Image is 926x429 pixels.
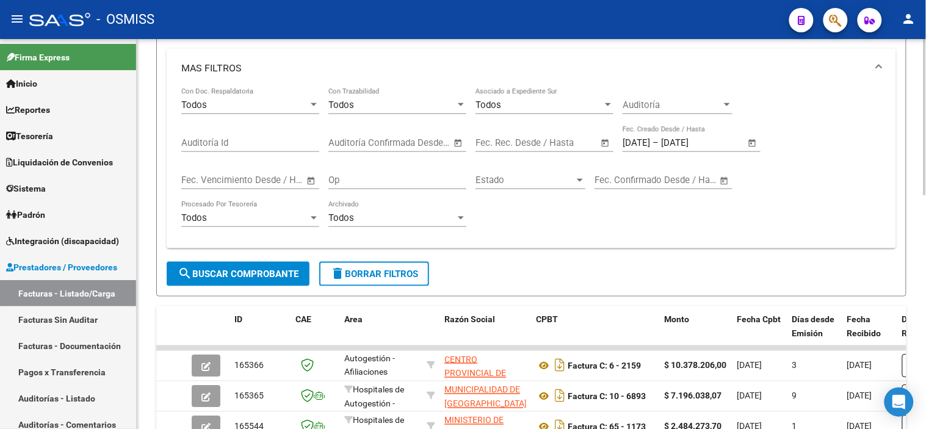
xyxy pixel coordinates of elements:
button: Open calendar [599,136,613,150]
mat-icon: delete [330,266,345,281]
div: Open Intercom Messenger [884,388,914,417]
span: 165366 [234,361,264,370]
span: Sistema [6,182,46,195]
input: Fecha fin [661,137,720,148]
span: Fecha Cpbt [737,314,781,324]
input: Fecha inicio [181,175,231,186]
mat-icon: person [902,12,916,26]
mat-expansion-panel-header: MAS FILTROS [167,49,896,88]
mat-icon: menu [10,12,24,26]
span: Estado [476,175,574,186]
strong: $ 10.378.206,00 [664,361,726,370]
input: Fecha fin [242,175,301,186]
mat-panel-title: MAS FILTROS [181,62,867,75]
span: CAE [295,314,311,324]
span: Reportes [6,103,50,117]
strong: Factura C: 6 - 2159 [568,361,641,371]
i: Descargar documento [552,356,568,375]
span: Todos [328,212,354,223]
span: Firma Express [6,51,70,64]
span: – [653,137,659,148]
span: Razón Social [444,314,495,324]
button: Open calendar [305,174,319,188]
datatable-header-cell: Fecha Recibido [842,306,897,360]
span: 165365 [234,391,264,401]
span: Buscar Comprobante [178,269,298,279]
span: ID [234,314,242,324]
button: Open calendar [746,136,760,150]
datatable-header-cell: ID [230,306,291,360]
span: Auditoría [623,99,722,110]
datatable-header-cell: CPBT [531,306,659,360]
span: Tesorería [6,129,53,143]
div: MAS FILTROS [167,88,896,248]
span: 9 [792,391,797,401]
span: Todos [328,99,354,110]
button: Open calendar [718,174,732,188]
datatable-header-cell: Razón Social [439,306,531,360]
button: Open calendar [452,136,466,150]
div: 30681617783 [444,383,526,409]
span: Todos [476,99,501,110]
datatable-header-cell: Area [339,306,422,360]
span: - OSMISS [96,6,154,33]
strong: Factura C: 10 - 6893 [568,392,646,402]
span: CPBT [536,314,558,324]
span: Todos [181,99,207,110]
span: [DATE] [737,361,762,370]
button: Borrar Filtros [319,262,429,286]
span: MUNICIPALIDAD DE [GEOGRAPHIC_DATA][PERSON_NAME] [444,385,527,423]
datatable-header-cell: Fecha Cpbt [732,306,787,360]
span: Hospitales de Autogestión - Afiliaciones [344,339,404,377]
input: Fecha inicio [595,175,644,186]
span: Liquidación de Convenios [6,156,113,169]
input: Fecha inicio [623,137,650,148]
span: Borrar Filtros [330,269,418,279]
span: Integración (discapacidad) [6,234,119,248]
input: Fecha inicio [328,137,378,148]
span: [DATE] [737,391,762,401]
datatable-header-cell: Días desde Emisión [787,306,842,360]
button: Buscar Comprobante [167,262,309,286]
mat-icon: search [178,266,192,281]
strong: $ 7.196.038,07 [664,391,722,401]
span: Hospitales de Autogestión - Afiliaciones [344,385,404,423]
span: 3 [792,361,797,370]
input: Fecha inicio [476,137,525,148]
input: Fecha fin [536,137,595,148]
span: Inicio [6,77,37,90]
span: Fecha Recibido [847,314,881,338]
span: [DATE] [847,361,872,370]
i: Descargar documento [552,386,568,406]
input: Fecha fin [389,137,448,148]
span: Padrón [6,208,45,222]
span: [DATE] [847,391,872,401]
span: Prestadores / Proveedores [6,261,117,274]
input: Fecha fin [655,175,714,186]
datatable-header-cell: CAE [291,306,339,360]
span: Monto [664,314,689,324]
span: Días desde Emisión [792,314,835,338]
datatable-header-cell: Monto [659,306,732,360]
span: Todos [181,212,207,223]
span: Area [344,314,363,324]
div: 30710781318 [444,353,526,378]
